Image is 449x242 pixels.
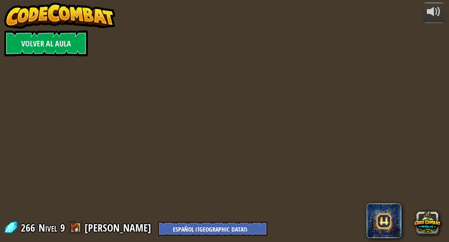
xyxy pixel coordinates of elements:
button: Ajustar el volúmen [423,3,445,23]
img: CodeCombat - Learn how to code by playing a game [4,3,115,29]
a: Volver al aula [4,30,88,56]
a: [PERSON_NAME] [85,221,154,235]
span: 266 [21,221,38,235]
span: 9 [60,221,65,235]
span: Nivel [39,221,57,235]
